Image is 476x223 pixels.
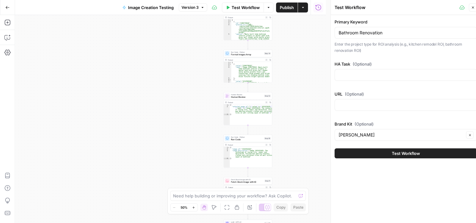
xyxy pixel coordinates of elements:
button: Test Workflow [222,2,264,12]
span: Human Review [231,93,263,96]
button: Copy [274,203,288,211]
span: (Optional) [353,61,372,67]
button: Image Creation Testing [119,2,177,12]
div: Step 16 [264,137,271,140]
div: Output [228,144,264,146]
div: 1 [224,62,231,63]
span: Copy [276,205,285,210]
span: Toggle code folding, rows 1 through 152 [229,19,231,21]
div: 2 [224,21,231,22]
div: Step 11 [264,180,271,182]
div: Human ReviewHuman ReviewStep 13Output{ "selected_image_id":"{\"value\"=>\"1432431635\", \"label\"... [224,92,272,125]
div: 3 [224,22,231,24]
input: Angi [339,132,464,138]
span: Toggle code folding, rows 1 through 122 [229,62,231,63]
span: Human Review [231,96,263,99]
div: 4 [224,24,231,33]
span: Toggle code folding, rows 2 through 5 [229,63,231,65]
span: Toggle code folding, rows 6 through 9 [229,79,231,81]
button: Publish [276,2,298,12]
div: Step 14 [264,52,271,55]
span: (Optional) [355,121,374,127]
g: Edge from step_16 to step_11 [248,168,248,177]
span: Test Workflow [232,4,260,11]
span: Fetch Stock Image with ID [231,181,263,184]
div: 5 [224,77,231,79]
div: 5 [224,33,231,44]
div: 3 [224,65,231,67]
span: Toggle code folding, rows 1 through 4 [228,147,230,148]
g: Edge from step_14 to step_13 [248,83,248,92]
span: Version 3 [182,5,199,10]
span: Format Images Array [231,53,263,56]
div: 1 [224,19,231,21]
div: 2 [224,148,230,150]
span: Run Code [231,138,263,141]
div: 7 [224,81,231,82]
div: 1 [224,104,230,106]
span: 50% [181,205,187,210]
span: Toggle code folding, rows 2 through 6 [229,21,231,22]
span: (Optional) [345,91,364,97]
button: Version 3 [179,3,207,12]
div: Output [228,59,264,61]
g: Edge from step_11 to step_17 [248,210,248,219]
span: Toggle code folding, rows 1 through 3 [228,104,230,106]
span: Test Workflow [392,150,420,156]
g: Edge from step_12 to step_14 [248,40,248,49]
div: 3 [224,150,230,158]
g: Edge from step_13 to step_16 [248,125,248,134]
span: Paste [293,205,303,210]
div: Fetch Stock Image with IDFetch Stock Image with IDStep 11Output [224,177,272,210]
input: kitchen remodel ROI [339,30,473,36]
div: 2 [224,106,230,114]
div: Output [228,101,264,104]
span: Image Creation Testing [128,4,174,11]
div: 6 [224,79,231,81]
span: Publish [280,4,294,11]
div: Run Code · PythonFormat Images ArrayStep 14Output[ { "value":"2209779918", "label":"Image 2209779... [224,50,272,83]
div: 8 [224,82,231,90]
div: Output [228,186,264,189]
div: Output[ { "id":"2209779918", "preview_url":"[URL] .com/id/2209779918/photo/new -contruction-bathr... [224,7,272,40]
div: 2 [224,63,231,65]
span: Fetch Stock Image with ID [231,178,263,181]
div: 4 [224,158,230,159]
span: Run Code · Python [231,136,263,138]
div: Run Code · PythonRun CodeStep 16Output{ "image_id":"1432431635", "image_description":"Image 14324... [224,135,272,168]
div: Output [228,16,264,19]
span: Run Code · Python [231,51,263,53]
div: Step 13 [264,95,271,97]
button: Paste [290,203,306,211]
div: 4 [224,67,231,77]
div: 3 [224,114,230,115]
div: 1 [224,147,230,148]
